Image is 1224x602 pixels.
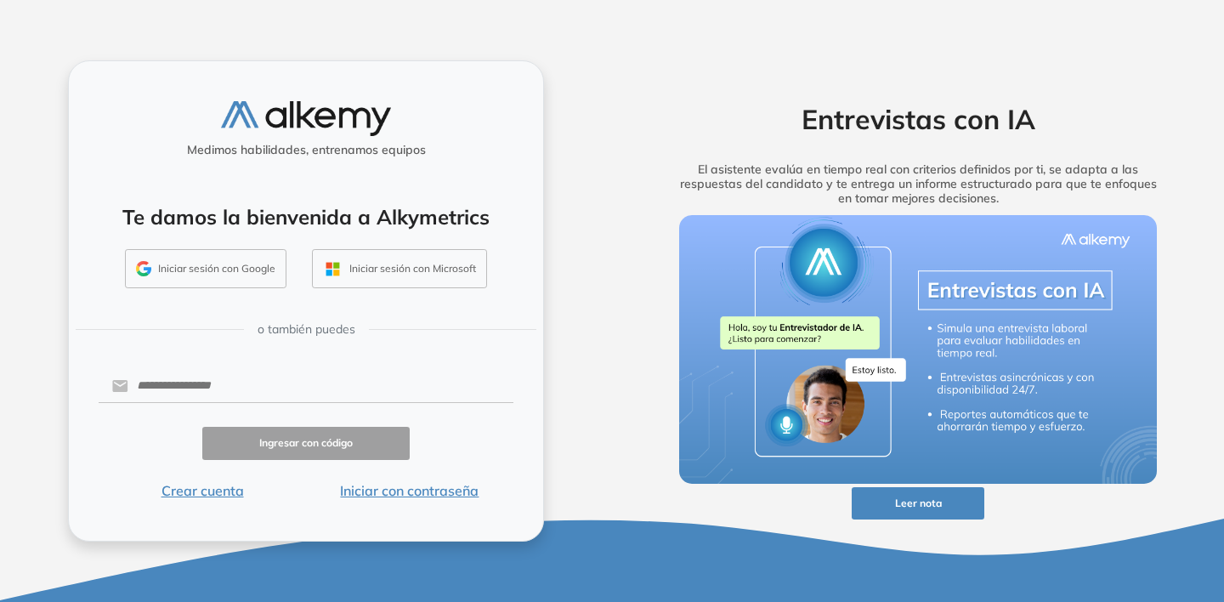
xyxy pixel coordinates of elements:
[258,321,355,338] span: o también puedes
[125,249,286,288] button: Iniciar sesión con Google
[91,205,521,230] h4: Te damos la bienvenida a Alkymetrics
[202,427,410,460] button: Ingresar con código
[679,215,1157,484] img: img-more-info
[76,143,536,157] h5: Medimos habilidades, entrenamos equipos
[306,480,513,501] button: Iniciar con contraseña
[221,101,391,136] img: logo-alkemy
[136,261,151,276] img: GMAIL_ICON
[918,405,1224,602] iframe: Chat Widget
[653,103,1183,135] h2: Entrevistas con IA
[918,405,1224,602] div: Widget de chat
[653,162,1183,205] h5: El asistente evalúa en tiempo real con criterios definidos por ti, se adapta a las respuestas del...
[312,249,487,288] button: Iniciar sesión con Microsoft
[323,259,343,279] img: OUTLOOK_ICON
[99,480,306,501] button: Crear cuenta
[852,487,984,520] button: Leer nota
